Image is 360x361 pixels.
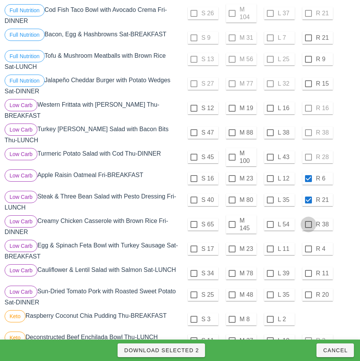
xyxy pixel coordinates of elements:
span: Keto [10,332,21,343]
div: Jalapeño Cheddar Burger with Potato Wedges Sat-DINNER [3,73,180,98]
div: Bacon, Egg & Hashbrowns Sat-BREAKFAST [3,27,180,49]
label: S 65 [202,221,217,228]
div: Raspberry Coconut Chia Pudding Thu-BREAKFAST [3,309,180,330]
label: M 48 [240,291,255,299]
span: Full Nutrition [10,50,40,62]
label: L 35 [278,196,293,204]
label: R 38 [316,221,331,228]
div: Turkey [PERSON_NAME] Salad with Bacon Bits Thu-LUNCH [3,122,180,146]
label: L 2 [278,315,293,323]
label: M 100 [240,150,255,165]
label: S 3 [202,315,217,323]
button: Cancel [316,343,354,357]
label: L 35 [278,291,293,299]
label: L 11 [278,245,293,253]
span: Download Selected 2 [124,347,199,353]
label: M 27 [240,337,255,345]
div: Cauliflower & Lentil Salad with Salmon Sat-LUNCH [3,263,180,284]
span: Low Carb [10,216,32,227]
label: R 20 [316,291,331,299]
label: L 12 [278,175,293,182]
div: Deconstructed Beef Enchilada Bowl Thu-LUNCH [3,330,180,351]
div: Tofu & Mushroom Meatballs with Brown Rice Sat-LUNCH [3,49,180,73]
div: Creamy Chicken Casserole with Brown Rice Fri-DINNER [3,214,180,238]
label: L 38 [278,129,293,137]
label: M 23 [240,175,255,182]
label: S 47 [202,129,217,137]
label: S 17 [202,245,217,253]
label: L 10 [278,337,293,345]
label: R 9 [316,55,331,63]
label: M 19 [240,104,255,112]
label: S 12 [202,104,217,112]
label: S 25 [202,291,217,299]
span: Full Nutrition [10,29,40,41]
label: R 21 [316,196,331,204]
div: Egg & Spinach Feta Bowl with Turkey Sausage Sat-BREAKFAST [3,238,180,263]
label: L 16 [278,104,293,112]
span: Full Nutrition [10,5,40,16]
label: S 11 [202,337,217,345]
span: Low Carb [10,265,32,276]
label: L 54 [278,221,293,228]
label: L 39 [278,270,293,277]
span: Keto [10,311,21,322]
label: M 145 [240,217,255,232]
label: R 15 [316,80,331,88]
label: S 16 [202,175,217,182]
label: S 45 [202,153,217,161]
span: Low Carb [10,99,32,111]
label: R 11 [316,270,331,277]
button: Download Selected 2 [118,343,205,357]
div: Apple Raisin Oatmeal Fri-BREAKFAST [3,168,180,189]
label: M 80 [240,196,255,204]
span: Low Carb [10,148,32,160]
span: Low Carb [10,191,32,203]
label: M 88 [240,129,255,137]
div: Sun-Dried Tomato Pork with Roasted Sweet Potato Sat-DINNER [3,284,180,309]
span: Low Carb [10,170,32,181]
label: L 43 [278,153,293,161]
label: R 4 [316,245,331,253]
span: Cancel [323,347,348,353]
div: Steak & Three Bean Salad with Pesto Dressing Fri-LUNCH [3,189,180,214]
span: Low Carb [10,286,32,298]
label: S 40 [202,196,217,204]
label: M 8 [240,315,255,323]
label: M 23 [240,245,255,253]
div: Cod Fish Taco Bowl with Avocado Crema Fri-DINNER [3,3,180,27]
div: Turmeric Potato Salad with Cod Thu-DINNER [3,146,180,168]
label: R 21 [316,34,331,42]
label: M 78 [240,270,255,277]
label: S 34 [202,270,217,277]
div: Western Frittata with [PERSON_NAME] Thu-BREAKFAST [3,98,180,122]
label: R 6 [316,175,331,182]
span: Full Nutrition [10,75,40,86]
span: Low Carb [10,124,32,135]
span: Low Carb [10,240,32,252]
